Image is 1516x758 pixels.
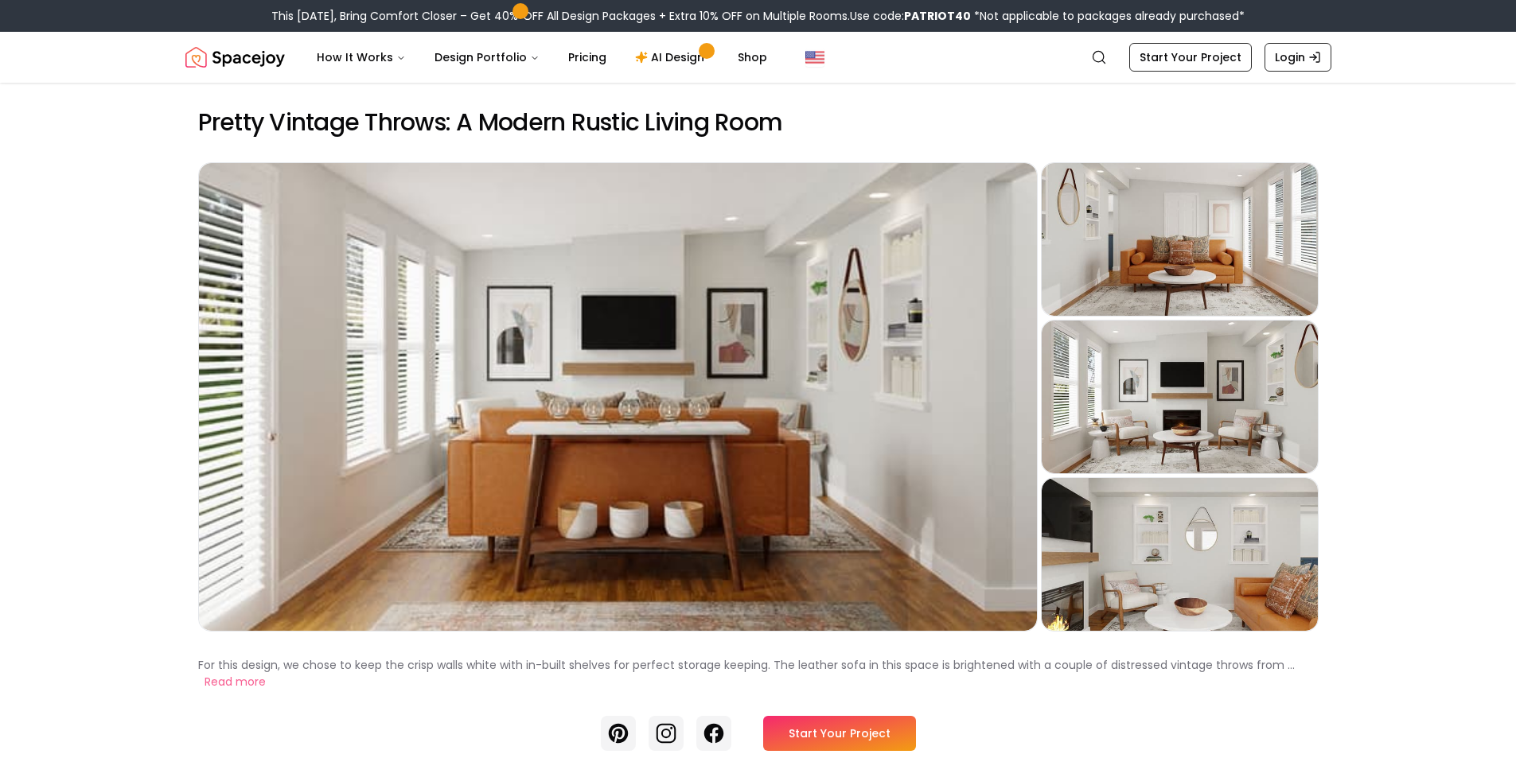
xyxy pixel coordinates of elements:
[271,8,1245,24] div: This [DATE], Bring Comfort Closer – Get 40% OFF All Design Packages + Extra 10% OFF on Multiple R...
[971,8,1245,24] span: *Not applicable to packages already purchased*
[185,32,1331,83] nav: Global
[1265,43,1331,72] a: Login
[805,48,824,67] img: United States
[304,41,419,73] button: How It Works
[622,41,722,73] a: AI Design
[185,41,285,73] a: Spacejoy
[304,41,780,73] nav: Main
[198,657,1295,673] p: For this design, we chose to keep the crisp walls white with in-built shelves for perfect storage...
[850,8,971,24] span: Use code:
[422,41,552,73] button: Design Portfolio
[205,674,266,690] button: Read more
[185,41,285,73] img: Spacejoy Logo
[904,8,971,24] b: PATRIOT40
[555,41,619,73] a: Pricing
[198,108,1319,137] h2: Pretty Vintage Throws: A Modern Rustic Living Room
[1129,43,1252,72] a: Start Your Project
[725,41,780,73] a: Shop
[763,716,916,751] a: Start Your Project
